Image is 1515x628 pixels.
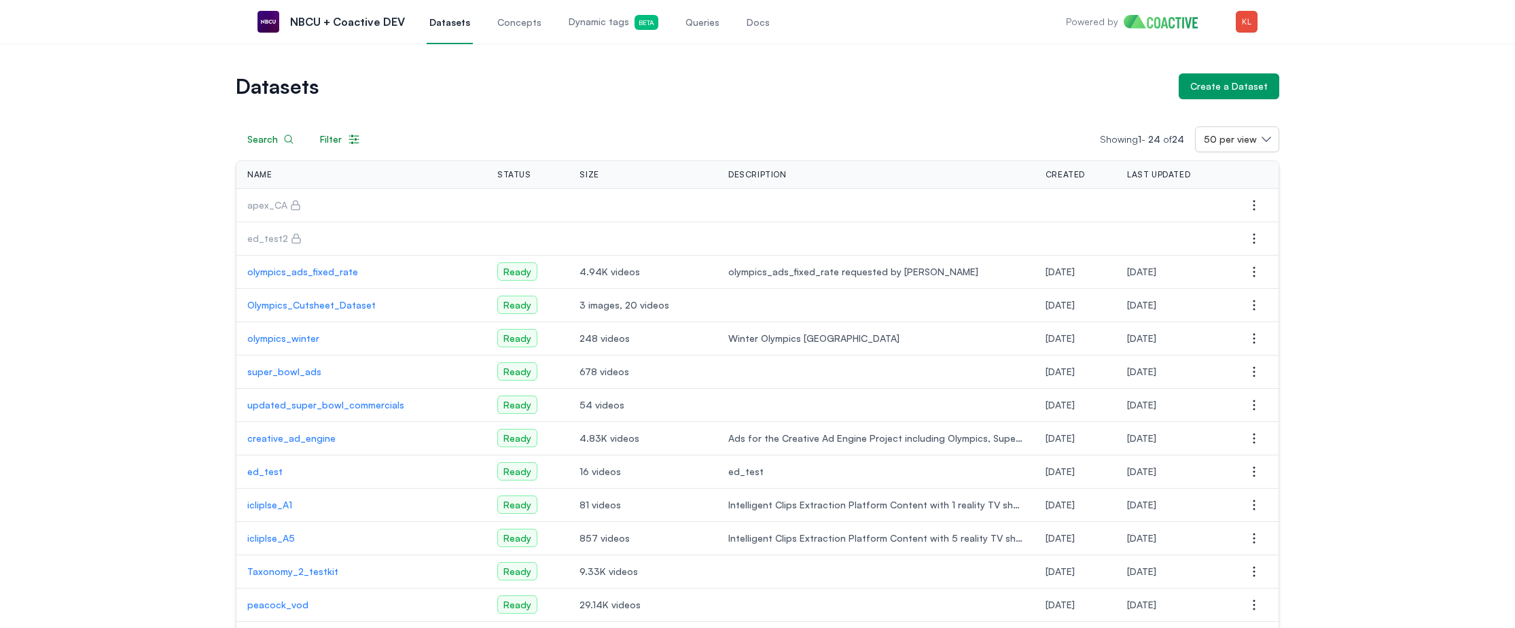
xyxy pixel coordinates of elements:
[236,126,306,152] button: Search
[247,598,476,612] a: peacock_vod
[1046,432,1075,444] span: Thursday, March 27, 2025 at 1:09:11 PM EDT
[717,222,1035,256] td: hidden value
[497,169,531,180] span: Status
[685,16,719,29] span: Queries
[1127,565,1156,577] span: Monday, March 17, 2025 at 8:52:36 PM EDT
[497,562,537,580] span: Ready
[580,298,707,312] span: 3 images, 20 videos
[1179,73,1279,99] button: Create a Dataset
[497,362,537,381] span: Ready
[1204,133,1257,146] span: 50 per view
[486,189,569,222] td: hidden value
[580,498,707,512] span: 81 videos
[1046,169,1085,180] span: Created
[1236,11,1258,33] button: Menu for the logged in user
[497,396,537,414] span: Ready
[320,133,361,146] div: Filter
[1046,565,1075,577] span: Thursday, February 20, 2025 at 3:22:40 PM EST
[247,332,476,345] p: olympics_winter
[728,432,1024,445] span: Ads for the Creative Ad Engine Project including Olympics, Super Bowl, Engagement and NBA
[580,169,599,180] span: Size
[247,198,287,212] p: apex_CA
[247,169,272,180] span: Name
[247,265,476,279] a: olympics_ads_fixed_rate
[497,529,537,547] span: Ready
[728,498,1024,512] span: Intelligent Clips Extraction Platform Content with 1 reality TV show
[1035,222,1116,256] td: hidden value
[580,432,707,445] span: 4.83K videos
[247,498,476,512] a: icliplse_A1
[236,77,1168,96] h1: Datasets
[247,465,476,478] a: ed_test
[247,565,476,578] p: Taxonomy_2_testkit
[290,14,405,30] p: NBCU + Coactive DEV
[1046,466,1075,477] span: Thursday, March 20, 2025 at 7:32:46 PM EDT
[1046,399,1075,411] span: Wednesday, April 2, 2025 at 5:37:46 PM EDT
[1195,126,1279,152] button: 50 per view
[569,15,658,30] span: Dynamic tags
[247,365,476,379] a: super_bowl_ads
[1127,332,1156,344] span: Friday, April 4, 2025 at 7:00:32 PM EDT
[717,189,1035,222] td: hidden value
[497,462,537,481] span: Ready
[247,398,476,412] p: updated_super_bowl_commercials
[1148,133,1160,145] span: 24
[1127,169,1190,180] span: Last Updated
[1116,222,1230,256] td: hidden value
[247,531,476,545] a: icliplse_A5
[1172,133,1184,145] span: 24
[569,222,717,256] td: hidden value
[580,332,707,345] span: 248 videos
[247,432,476,445] a: creative_ad_engine
[728,332,1024,345] span: Winter Olympics [GEOGRAPHIC_DATA]
[580,531,707,545] span: 857 videos
[1138,133,1141,145] span: 1
[1127,299,1156,311] span: Friday, April 25, 2025 at 5:04:35 PM EDT
[247,232,288,245] p: ed_test2
[497,329,537,347] span: Ready
[1163,133,1184,145] span: of
[497,595,537,614] span: Ready
[1046,366,1075,377] span: Wednesday, April 2, 2025 at 5:51:11 PM EDT
[247,133,294,146] div: Search
[1046,332,1075,344] span: Wednesday, April 2, 2025 at 7:59:12 PM EDT
[580,365,707,379] span: 678 videos
[1066,15,1118,29] p: Powered by
[247,298,476,312] a: Olympics_Cutsheet_Dataset
[1046,599,1075,610] span: Wednesday, January 22, 2025 at 12:14:28 AM EST
[1127,466,1156,477] span: Wednesday, July 16, 2025 at 8:28:23 PM EDT
[1100,133,1195,146] p: Showing -
[1127,499,1156,510] span: Monday, March 17, 2025 at 2:23:49 PM EDT
[497,429,537,447] span: Ready
[580,398,707,412] span: 54 videos
[580,265,707,279] span: 4.94K videos
[1127,599,1156,610] span: Monday, August 11, 2025 at 4:52:29 PM EDT
[497,296,537,314] span: Ready
[1046,266,1075,277] span: Wednesday, May 28, 2025 at 10:16:08 PM EDT
[308,126,372,152] button: Filter
[497,262,537,281] span: Ready
[1116,189,1230,222] td: hidden value
[1046,532,1075,544] span: Friday, March 14, 2025 at 6:45:45 PM EDT
[1190,80,1268,93] div: Create a Dataset
[728,531,1024,545] span: Intelligent Clips Extraction Platform Content with 5 reality TV shows
[580,565,707,578] span: 9.33K videos
[257,11,279,33] img: NBCU + Coactive DEV
[1127,366,1156,377] span: Wednesday, April 2, 2025 at 6:00:57 PM EDT
[1127,399,1156,411] span: Wednesday, April 2, 2025 at 5:40:59 PM EDT
[580,598,707,612] span: 29.14K videos
[569,189,717,222] td: hidden value
[1046,299,1075,311] span: Friday, April 25, 2025 at 5:01:02 PM EDT
[429,16,470,29] span: Datasets
[497,495,537,514] span: Ready
[1127,432,1156,444] span: Wednesday, July 30, 2025 at 4:04:08 PM EDT
[497,16,541,29] span: Concepts
[1046,499,1075,510] span: Monday, March 17, 2025 at 7:27:30 AM EDT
